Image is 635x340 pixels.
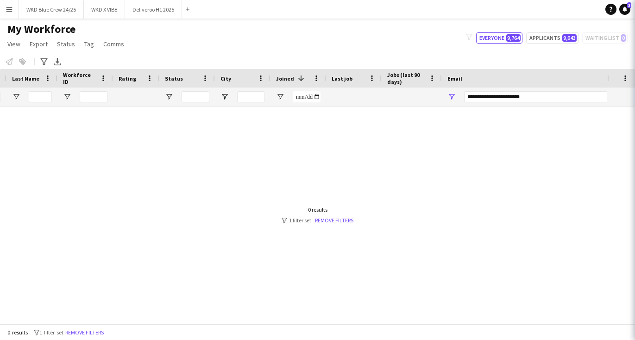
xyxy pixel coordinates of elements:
button: Everyone9,764 [476,32,522,44]
span: Email [447,75,462,82]
a: Comms [100,38,128,50]
span: Comms [103,40,124,48]
div: 1 filter set [282,217,353,224]
button: WKD Blue Crew 24/25 [19,0,84,19]
a: Export [26,38,51,50]
button: Open Filter Menu [220,93,229,101]
input: Last Name Filter Input [29,91,52,102]
button: Open Filter Menu [276,93,284,101]
input: City Filter Input [237,91,265,102]
span: View [7,40,20,48]
span: Status [165,75,183,82]
app-action-btn: Advanced filters [38,56,50,67]
button: Open Filter Menu [165,93,173,101]
button: Open Filter Menu [447,93,456,101]
span: 9,764 [506,34,521,42]
span: 1 filter set [39,329,63,336]
span: Last job [332,75,352,82]
button: Applicants9,043 [526,32,578,44]
input: Joined Filter Input [293,91,321,102]
span: 3 [627,2,631,8]
span: Workforce ID [63,71,96,85]
span: City [220,75,231,82]
button: Remove filters [63,327,106,338]
a: Status [53,38,79,50]
span: Tag [84,40,94,48]
button: WKD X VIBE [84,0,125,19]
span: Rating [119,75,136,82]
input: Workforce ID Filter Input [80,91,107,102]
span: Export [30,40,48,48]
a: Tag [81,38,98,50]
button: Open Filter Menu [12,93,20,101]
span: Status [57,40,75,48]
span: My Workforce [7,22,75,36]
a: View [4,38,24,50]
a: Remove filters [315,217,353,224]
button: Deliveroo H1 2025 [125,0,182,19]
span: 9,043 [562,34,577,42]
span: Last Name [12,75,39,82]
input: Status Filter Input [182,91,209,102]
span: Joined [276,75,294,82]
a: 3 [619,4,630,15]
app-action-btn: Export XLSX [52,56,63,67]
input: Email Filter Input [464,91,622,102]
button: Open Filter Menu [63,93,71,101]
div: 0 results [282,206,353,213]
span: Jobs (last 90 days) [387,71,425,85]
